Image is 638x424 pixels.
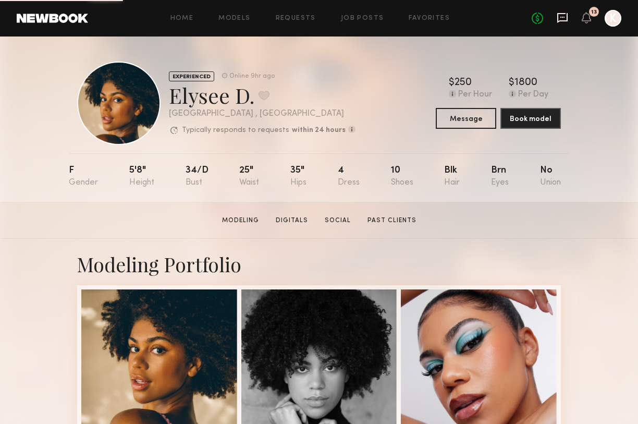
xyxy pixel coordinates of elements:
div: 5'8" [129,166,154,187]
a: Past Clients [363,216,421,225]
a: Job Posts [341,15,384,22]
div: Blk [444,166,460,187]
div: $ [449,78,455,88]
a: K [605,10,621,27]
div: No [540,166,561,187]
div: 25" [239,166,259,187]
a: Home [170,15,194,22]
p: Typically responds to requests [182,127,289,134]
div: 4 [338,166,360,187]
div: 10 [391,166,413,187]
a: Favorites [409,15,450,22]
div: Online 9hr ago [229,73,275,80]
div: 13 [591,9,597,15]
a: Social [321,216,355,225]
div: [GEOGRAPHIC_DATA] , [GEOGRAPHIC_DATA] [169,110,355,118]
div: Brn [491,166,509,187]
div: 35" [290,166,306,187]
div: Modeling Portfolio [77,251,561,277]
div: EXPERIENCED [169,71,214,81]
a: Models [218,15,250,22]
div: 250 [455,78,472,88]
a: Requests [276,15,316,22]
div: Per Hour [458,90,492,100]
b: within 24 hours [292,127,346,134]
div: Elysee D. [169,81,355,109]
div: 34/d [186,166,208,187]
button: Book model [500,108,561,129]
a: Modeling [218,216,263,225]
button: Message [436,108,496,129]
div: F [69,166,98,187]
div: 1800 [514,78,537,88]
div: Per Day [518,90,548,100]
a: Digitals [272,216,312,225]
div: $ [509,78,514,88]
